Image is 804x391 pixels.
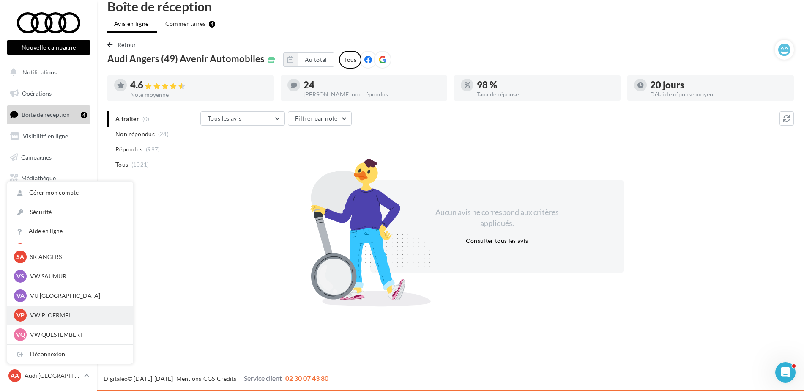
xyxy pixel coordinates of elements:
[81,112,87,118] div: 4
[304,80,440,90] div: 24
[107,54,265,63] span: Audi Angers (49) Avenir Automobiles
[298,52,334,67] button: Au total
[285,374,328,382] span: 02 30 07 43 80
[158,131,169,138] span: (24)
[209,21,215,28] div: 4
[5,105,92,124] a: Boîte de réception4
[30,253,123,261] p: SK ANGERS
[5,63,89,81] button: Notifications
[130,80,267,90] div: 4.6
[7,203,133,222] a: Sécurité
[115,160,128,169] span: Tous
[208,115,242,122] span: Tous les avis
[130,92,267,98] div: Note moyenne
[22,69,57,76] span: Notifications
[16,330,25,339] span: VQ
[16,253,24,261] span: SA
[5,85,92,102] a: Opérations
[16,292,25,300] span: VA
[115,145,143,154] span: Répondus
[650,80,787,90] div: 20 jours
[775,362,796,383] iframe: Intercom live chat
[244,374,282,382] span: Service client
[217,375,236,382] a: Crédits
[115,130,155,138] span: Non répondus
[288,111,352,126] button: Filtrer par note
[30,292,123,300] p: VU [GEOGRAPHIC_DATA]
[16,311,25,319] span: VP
[11,372,19,380] span: AA
[30,311,123,319] p: VW PLOERMEL
[176,375,201,382] a: Mentions
[22,90,52,97] span: Opérations
[7,183,133,202] a: Gérer mon compte
[16,272,24,281] span: VS
[339,51,361,69] div: Tous
[424,207,570,229] div: Aucun avis ne correspond aux critères appliqués.
[7,40,90,55] button: Nouvelle campagne
[104,375,328,382] span: © [DATE]-[DATE] - - -
[146,146,160,153] span: (997)
[650,91,787,97] div: Délai de réponse moyen
[30,272,123,281] p: VW SAUMUR
[7,345,133,364] div: Déconnexion
[30,330,123,339] p: VW QUESTEMBERT
[131,161,149,168] span: (1021)
[104,375,128,382] a: Digitaleo
[477,91,614,97] div: Taux de réponse
[477,80,614,90] div: 98 %
[7,222,133,241] a: Aide en ligne
[118,41,137,48] span: Retour
[5,169,92,187] a: Médiathèque
[5,127,92,145] a: Visibilité en ligne
[304,91,440,97] div: [PERSON_NAME] non répondus
[200,111,285,126] button: Tous les avis
[107,40,140,50] button: Retour
[23,132,68,140] span: Visibilité en ligne
[21,153,52,160] span: Campagnes
[21,174,56,182] span: Médiathèque
[5,190,92,215] a: PLV et print personnalisable
[203,375,215,382] a: CGS
[25,372,81,380] p: Audi [GEOGRAPHIC_DATA]
[283,52,334,67] button: Au total
[7,368,90,384] a: AA Audi [GEOGRAPHIC_DATA]
[22,111,70,118] span: Boîte de réception
[462,236,531,246] button: Consulter tous les avis
[165,19,206,28] span: Commentaires
[5,149,92,166] a: Campagnes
